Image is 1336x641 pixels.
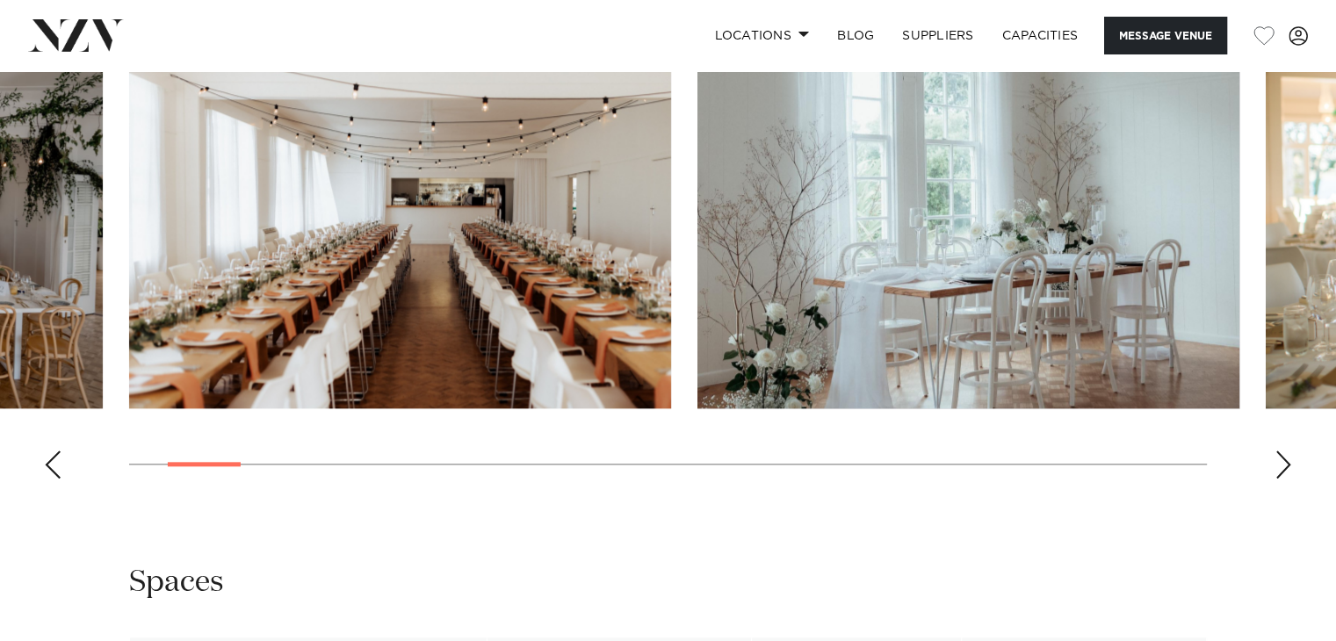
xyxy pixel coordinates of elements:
[1104,17,1227,54] button: Message Venue
[129,11,671,408] swiper-slide: 2 / 28
[697,11,1239,408] swiper-slide: 3 / 28
[988,17,1093,54] a: Capacities
[28,19,124,51] img: nzv-logo.png
[700,17,823,54] a: Locations
[888,17,987,54] a: SUPPLIERS
[823,17,888,54] a: BLOG
[129,563,224,602] h2: Spaces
